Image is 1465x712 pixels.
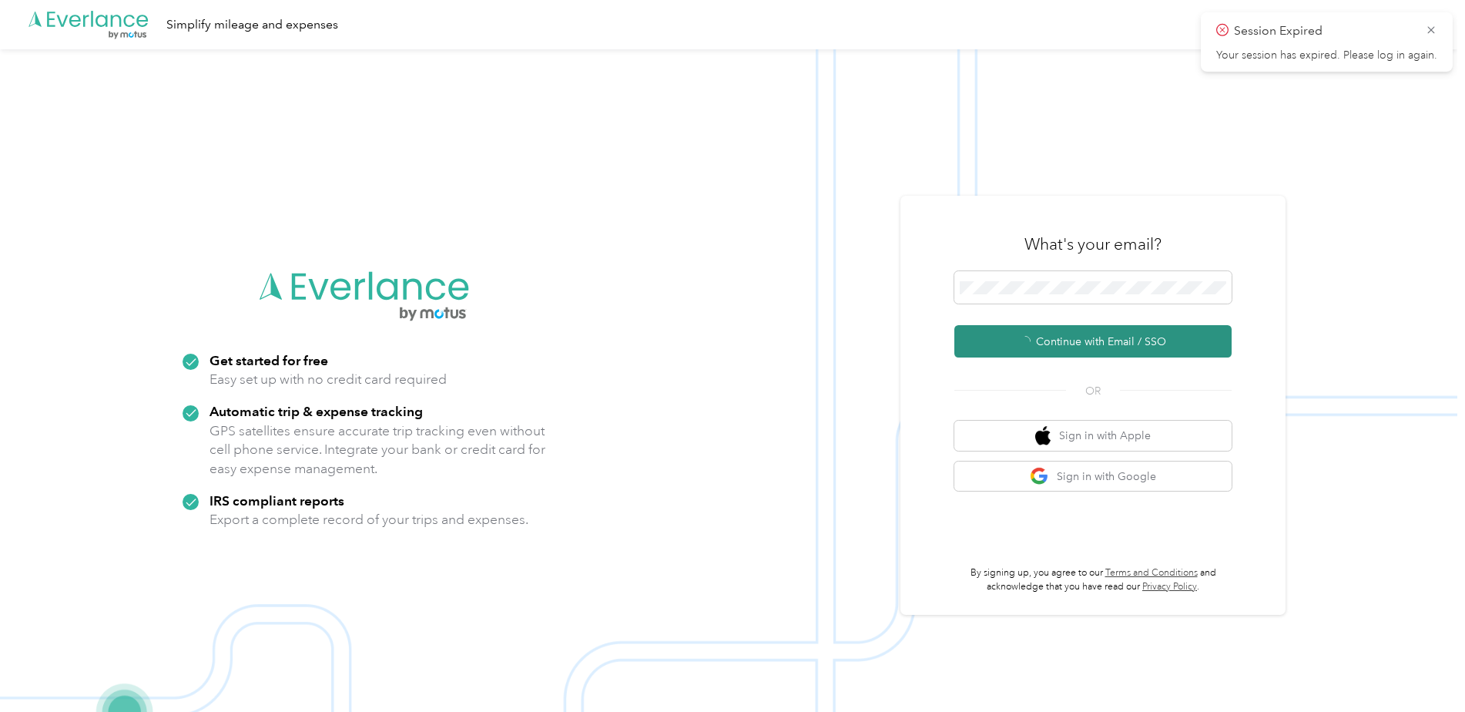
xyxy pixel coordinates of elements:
[210,352,328,368] strong: Get started for free
[166,15,338,35] div: Simplify mileage and expenses
[210,370,447,389] p: Easy set up with no credit card required
[1024,233,1162,255] h3: What's your email?
[1066,383,1120,399] span: OR
[1379,626,1465,712] iframe: Everlance-gr Chat Button Frame
[954,421,1232,451] button: apple logoSign in with Apple
[210,510,528,529] p: Export a complete record of your trips and expenses.
[1142,581,1197,593] a: Privacy Policy
[1216,49,1437,62] p: Your session has expired. Please log in again.
[1035,426,1051,445] img: apple logo
[954,462,1232,492] button: google logoSign in with Google
[210,403,423,419] strong: Automatic trip & expense tracking
[1234,22,1414,41] p: Session Expired
[954,325,1232,358] button: Continue with Email / SSO
[210,492,344,509] strong: IRS compliant reports
[1105,567,1198,579] a: Terms and Conditions
[210,421,546,479] p: GPS satellites ensure accurate trip tracking even without cell phone service. Integrate your bank...
[954,566,1232,593] p: By signing up, you agree to our and acknowledge that you have read our .
[1030,467,1049,486] img: google logo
